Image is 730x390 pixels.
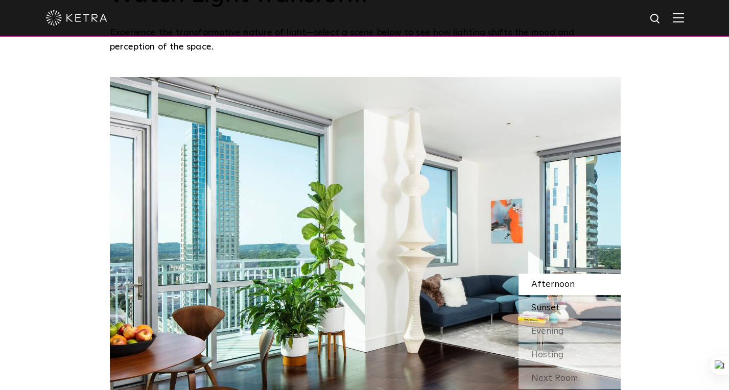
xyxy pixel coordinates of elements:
p: Experience the transformative nature of light—select a scene below to see how lighting shifts the... [110,26,616,55]
span: Evening [531,327,564,336]
span: Sunset [531,303,560,312]
span: Hosting [531,350,564,359]
img: ketra-logo-2019-white [46,10,107,26]
img: search icon [649,13,662,26]
img: Hamburger%20Nav.svg [673,13,684,22]
div: Next Room [519,368,621,389]
span: Afternoon [531,280,575,289]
